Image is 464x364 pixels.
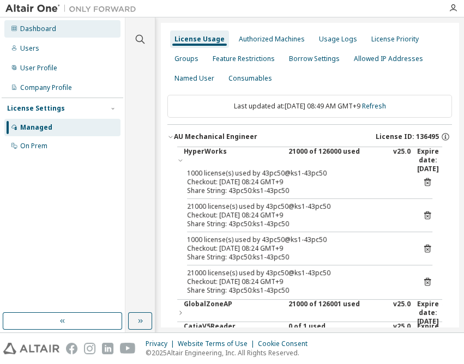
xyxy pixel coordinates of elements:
[417,147,442,173] div: Expire date: [DATE]
[258,339,314,348] div: Cookie Consent
[289,54,340,63] div: Borrow Settings
[187,211,406,220] div: Checkout: [DATE] 08:24 GMT+9
[362,101,386,111] a: Refresh
[239,35,305,44] div: Authorized Machines
[20,83,72,92] div: Company Profile
[187,235,406,244] div: 1000 license(s) used by 43pc50@ks1-43pc50
[288,322,387,348] div: 0 of 1 used
[393,300,411,326] div: v25.0
[177,147,442,173] button: HyperWorks21000 of 126000 usedv25.0Expire date:[DATE]
[393,322,411,348] div: v25.0
[213,54,275,63] div: Feature Restrictions
[174,54,198,63] div: Groups
[66,343,77,354] img: facebook.svg
[288,147,387,173] div: 21000 of 126000 used
[146,348,314,357] p: © 2025 Altair Engineering, Inc. All Rights Reserved.
[187,269,406,277] div: 21000 license(s) used by 43pc50@ks1-43pc50
[187,178,406,186] div: Checkout: [DATE] 08:24 GMT+9
[187,277,406,286] div: Checkout: [DATE] 08:24 GMT+9
[167,125,452,149] button: AU Mechanical EngineerLicense ID: 136495
[393,147,411,173] div: v25.0
[187,220,406,228] div: Share String: 43pc50:ks1-43pc50
[167,95,452,118] div: Last updated at: [DATE] 08:49 AM GMT+9
[187,253,406,262] div: Share String: 43pc50:ks1-43pc50
[20,123,52,132] div: Managed
[3,343,59,354] img: altair_logo.svg
[20,64,57,72] div: User Profile
[84,343,95,354] img: instagram.svg
[187,286,406,295] div: Share String: 43pc50:ks1-43pc50
[5,3,142,14] img: Altair One
[102,343,113,354] img: linkedin.svg
[228,74,272,83] div: Consumables
[7,104,65,113] div: License Settings
[187,202,406,211] div: 21000 license(s) used by 43pc50@ks1-43pc50
[187,244,406,253] div: Checkout: [DATE] 08:24 GMT+9
[184,322,282,348] div: CatiaV5Reader
[177,300,442,326] button: GlobalZoneAP21000 of 126001 usedv25.0Expire date:[DATE]
[20,44,39,53] div: Users
[184,300,282,326] div: GlobalZoneAP
[174,35,225,44] div: License Usage
[20,25,56,33] div: Dashboard
[20,142,47,150] div: On Prem
[376,132,439,141] span: License ID: 136495
[120,343,136,354] img: youtube.svg
[354,54,423,63] div: Allowed IP Addresses
[184,147,282,173] div: HyperWorks
[319,35,357,44] div: Usage Logs
[146,339,178,348] div: Privacy
[187,169,406,178] div: 1000 license(s) used by 43pc50@ks1-43pc50
[184,322,442,348] button: CatiaV5Reader0 of 1 usedv25.0Expire date:[DATE]
[417,300,442,326] div: Expire date: [DATE]
[178,339,258,348] div: Website Terms of Use
[174,132,257,141] div: AU Mechanical Engineer
[417,322,442,348] div: Expire date: [DATE]
[371,35,419,44] div: License Priority
[187,186,406,195] div: Share String: 43pc50:ks1-43pc50
[174,74,214,83] div: Named User
[288,300,387,326] div: 21000 of 126001 used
